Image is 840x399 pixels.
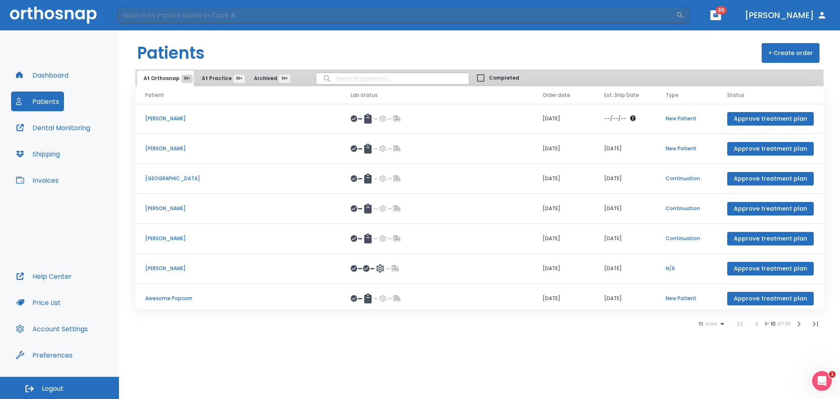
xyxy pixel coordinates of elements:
[812,371,832,391] iframe: Intercom live chat
[543,92,570,99] span: Order date
[594,194,656,224] td: [DATE]
[11,345,78,365] button: Preferences
[742,8,830,23] button: [PERSON_NAME]
[11,144,65,164] button: Shipping
[698,321,703,327] span: 10
[11,170,64,190] button: Invoices
[727,142,814,156] button: Approve treatment plan
[703,321,717,327] span: rows
[11,266,77,286] button: Help Center
[666,115,708,122] p: New Patient
[145,92,164,99] span: Patient
[666,175,708,182] p: Continuation
[727,202,814,216] button: Approve treatment plan
[666,265,708,272] p: N/A
[594,164,656,194] td: [DATE]
[233,75,245,83] span: 99+
[145,175,331,182] p: [GEOGRAPHIC_DATA]
[533,104,594,134] td: [DATE]
[533,254,594,284] td: [DATE]
[666,92,678,99] span: Type
[10,7,97,23] img: Orthosnap
[145,265,331,272] p: [PERSON_NAME]
[145,115,331,122] p: [PERSON_NAME]
[145,145,331,152] p: [PERSON_NAME]
[279,75,290,83] span: 99+
[533,134,594,164] td: [DATE]
[254,75,285,82] span: Archived
[777,320,791,327] span: of 725
[594,134,656,164] td: [DATE]
[666,295,708,302] p: New Patient
[11,65,73,85] button: Dashboard
[727,262,814,275] button: Approve treatment plan
[765,320,777,327] span: 1 - 10
[316,71,469,87] input: search
[666,145,708,152] p: New Patient
[829,371,835,378] span: 1
[716,6,727,14] span: 89
[666,205,708,212] p: Continuation
[11,92,64,111] button: Patients
[144,75,187,82] span: At Orthosnap
[145,295,331,302] p: Awesome Popcorn
[117,7,676,23] input: Search by Patient Name or Case #
[145,205,331,212] p: [PERSON_NAME]
[137,71,293,86] div: tabs
[145,235,331,242] p: [PERSON_NAME]
[604,115,626,122] p: --/--/--
[533,164,594,194] td: [DATE]
[11,118,95,138] button: Dental Monitoring
[727,172,814,186] button: Approve treatment plan
[727,292,814,305] button: Approve treatment plan
[489,74,519,82] span: Completed
[594,224,656,254] td: [DATE]
[727,232,814,245] button: Approve treatment plan
[727,112,814,126] button: Approve treatment plan
[604,92,639,99] span: Est. Ship Date
[11,293,66,312] button: Price List
[351,92,378,99] span: Lab status
[604,115,646,122] div: The date will be available after approving treatment plan
[533,284,594,314] td: [DATE]
[762,43,819,63] button: + Create order
[533,194,594,224] td: [DATE]
[71,351,78,359] div: Tooltip anchor
[42,384,64,393] span: Logout
[533,224,594,254] td: [DATE]
[11,319,93,339] button: Account Settings
[594,284,656,314] td: [DATE]
[666,235,708,242] p: Continuation
[727,92,744,99] span: Status
[202,75,239,82] span: At Practice
[137,41,205,65] h1: Patients
[594,254,656,284] td: [DATE]
[181,75,193,83] span: 99+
